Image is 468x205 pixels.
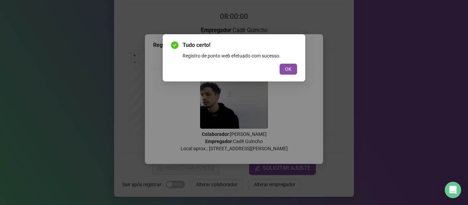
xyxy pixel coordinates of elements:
span: OK [285,65,292,73]
span: check-circle [171,41,178,49]
span: Tudo certo! [183,41,297,49]
div: Registro de ponto web efetuado com sucesso. [183,52,297,60]
div: Open Intercom Messenger [445,182,461,198]
button: OK [280,64,297,75]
